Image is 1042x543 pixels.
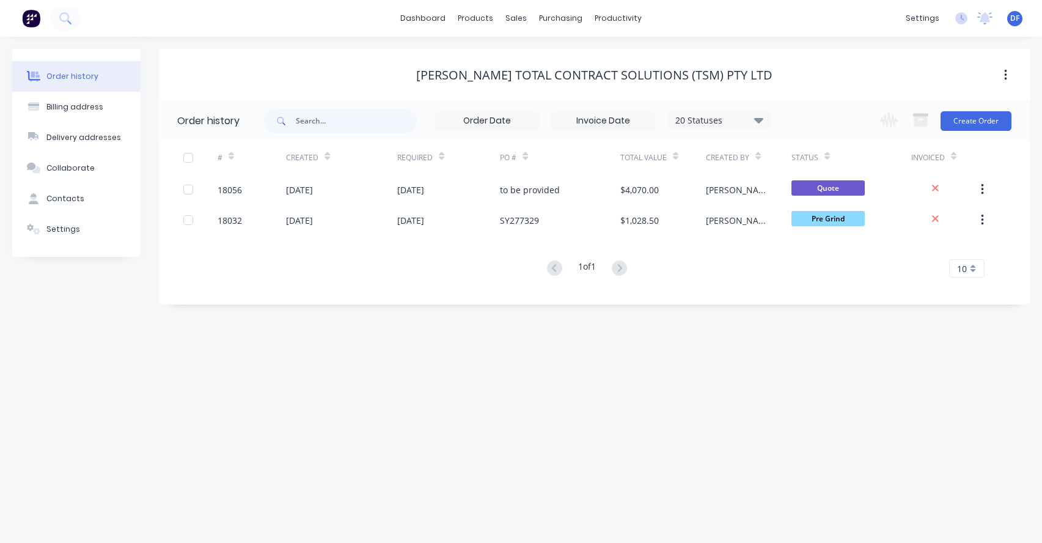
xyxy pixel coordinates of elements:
[620,214,659,227] div: $1,028.50
[46,71,98,82] div: Order history
[46,163,95,174] div: Collaborate
[900,9,945,28] div: settings
[22,9,40,28] img: Factory
[1010,13,1019,24] span: DF
[218,152,222,163] div: #
[12,183,141,214] button: Contacts
[668,114,771,127] div: 20 Statuses
[46,102,103,113] div: Billing address
[911,141,980,174] div: Invoiced
[394,9,452,28] a: dashboard
[286,152,318,163] div: Created
[941,111,1011,131] button: Create Order
[791,180,865,196] span: Quote
[397,183,424,196] div: [DATE]
[286,183,313,196] div: [DATE]
[296,109,417,133] input: Search...
[706,183,767,196] div: [PERSON_NAME]
[12,153,141,183] button: Collaborate
[12,61,141,92] button: Order history
[499,9,533,28] div: sales
[218,214,242,227] div: 18032
[706,141,791,174] div: Created By
[578,260,596,278] div: 1 of 1
[911,152,945,163] div: Invoiced
[957,262,967,275] span: 10
[620,183,659,196] div: $4,070.00
[589,9,648,28] div: productivity
[791,211,865,226] span: Pre Grind
[791,152,818,163] div: Status
[452,9,499,28] div: products
[12,214,141,245] button: Settings
[46,224,80,235] div: Settings
[706,152,749,163] div: Created By
[12,122,141,153] button: Delivery addresses
[552,112,655,130] input: Invoice Date
[397,141,500,174] div: Required
[436,112,538,130] input: Order Date
[46,132,121,143] div: Delivery addresses
[500,152,516,163] div: PO #
[500,214,539,227] div: SY277329
[416,68,772,83] div: [PERSON_NAME] Total Contract Solutions (TSM) Pty Ltd
[218,183,242,196] div: 18056
[620,152,667,163] div: Total Value
[397,152,433,163] div: Required
[46,193,84,204] div: Contacts
[791,141,911,174] div: Status
[500,141,620,174] div: PO #
[12,92,141,122] button: Billing address
[397,214,424,227] div: [DATE]
[218,141,286,174] div: #
[706,214,767,227] div: [PERSON_NAME]
[533,9,589,28] div: purchasing
[286,141,397,174] div: Created
[500,183,560,196] div: to be provided
[620,141,706,174] div: Total Value
[286,214,313,227] div: [DATE]
[177,114,240,128] div: Order history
